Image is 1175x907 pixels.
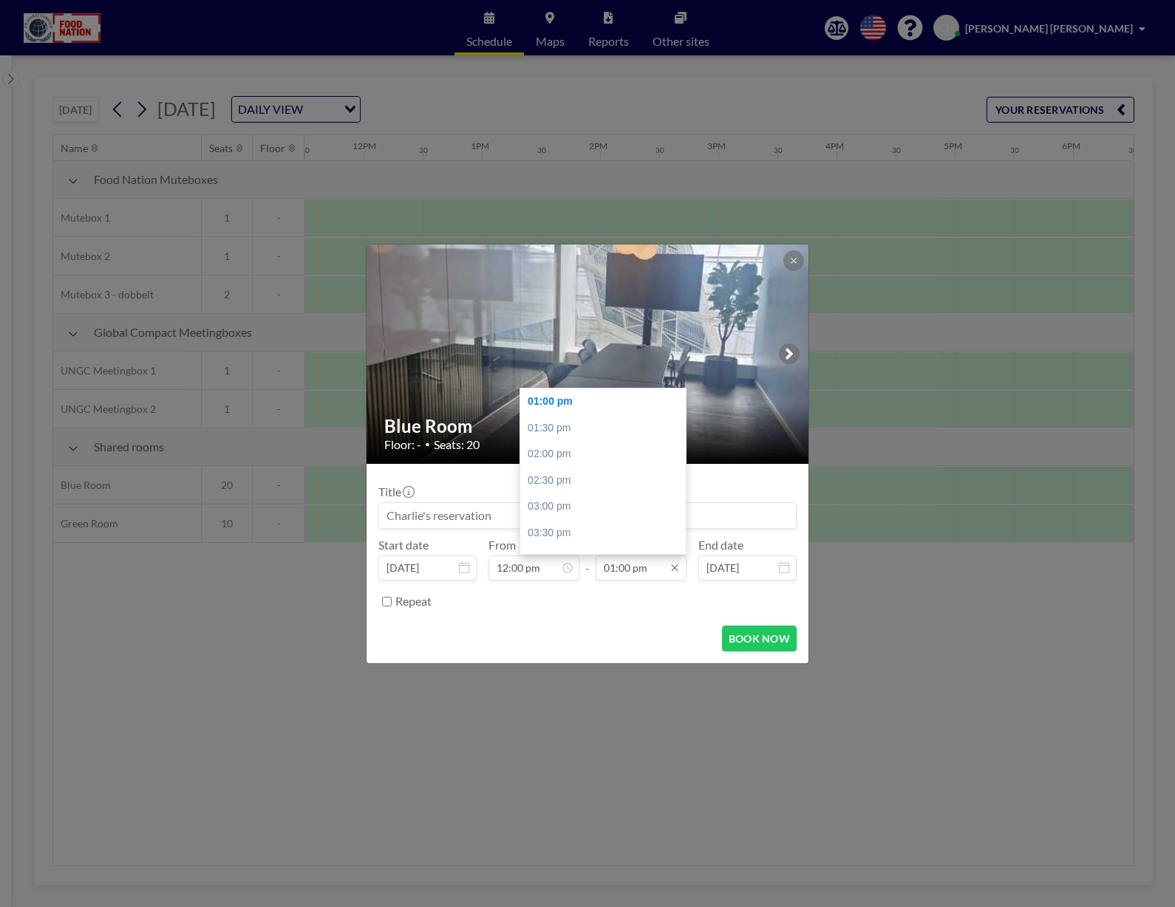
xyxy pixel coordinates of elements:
div: 03:30 pm [520,520,693,547]
div: 04:00 pm [520,547,693,573]
div: 01:30 pm [520,415,693,442]
label: Repeat [395,594,432,609]
button: BOOK NOW [722,626,797,651]
span: • [425,439,430,450]
label: Start date [378,538,429,552]
label: From [488,538,516,552]
span: Seats: 20 [434,437,480,452]
div: 02:00 pm [520,441,693,468]
div: 01:00 pm [520,389,693,415]
span: - [585,543,590,575]
input: Charlie's reservation [379,503,796,528]
label: Title [378,485,413,499]
img: 537.jpeg [367,58,810,649]
label: End date [698,538,743,552]
div: 02:30 pm [520,468,693,494]
h2: Blue Room [384,415,792,437]
div: 03:00 pm [520,493,693,520]
span: Floor: - [384,437,421,452]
